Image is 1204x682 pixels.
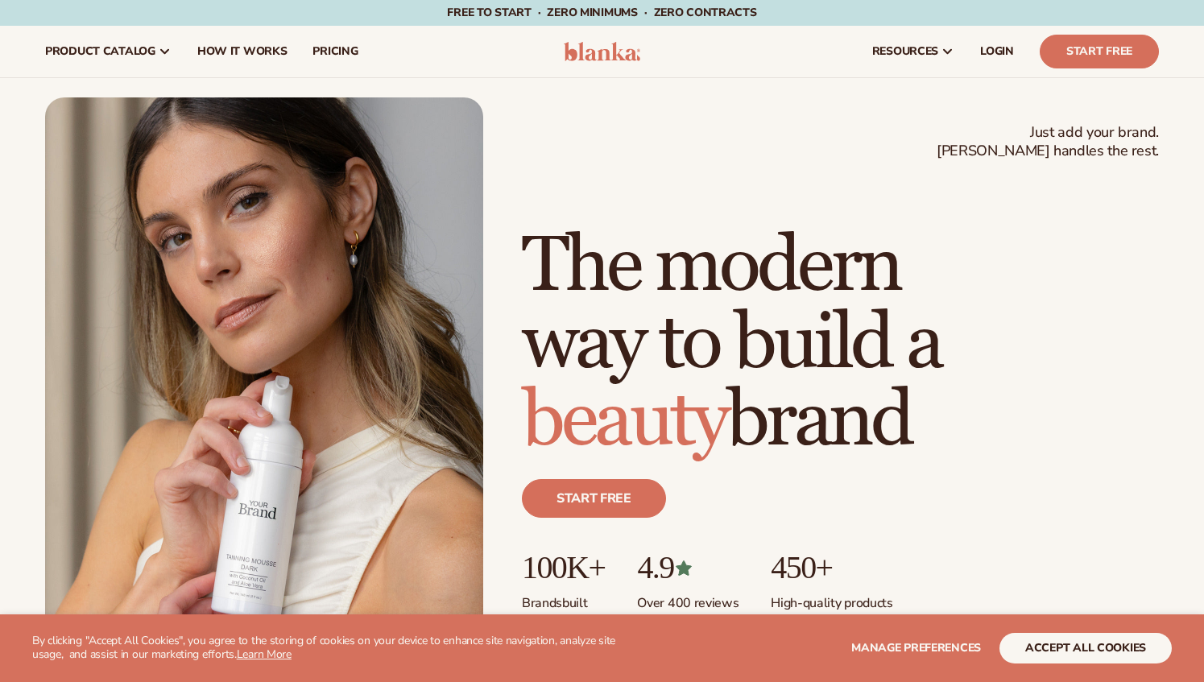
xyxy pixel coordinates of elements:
[312,45,358,58] span: pricing
[522,550,605,585] p: 100K+
[851,640,981,655] span: Manage preferences
[197,45,288,58] span: How It Works
[851,633,981,663] button: Manage preferences
[32,26,184,77] a: product catalog
[237,647,292,662] a: Learn More
[45,97,483,650] img: Female holding tanning mousse.
[522,585,605,612] p: Brands built
[872,45,938,58] span: resources
[447,5,756,20] span: Free to start · ZERO minimums · ZERO contracts
[45,45,155,58] span: product catalog
[637,550,739,585] p: 4.9
[522,228,1159,460] h1: The modern way to build a brand
[300,26,370,77] a: pricing
[564,42,640,61] img: logo
[771,585,892,612] p: High-quality products
[967,26,1027,77] a: LOGIN
[980,45,1014,58] span: LOGIN
[32,634,648,662] p: By clicking "Accept All Cookies", you agree to the storing of cookies on your device to enhance s...
[522,479,666,518] a: Start free
[771,550,892,585] p: 450+
[999,633,1172,663] button: accept all cookies
[937,123,1159,161] span: Just add your brand. [PERSON_NAME] handles the rest.
[522,374,726,468] span: beauty
[859,26,967,77] a: resources
[184,26,300,77] a: How It Works
[637,585,739,612] p: Over 400 reviews
[1040,35,1159,68] a: Start Free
